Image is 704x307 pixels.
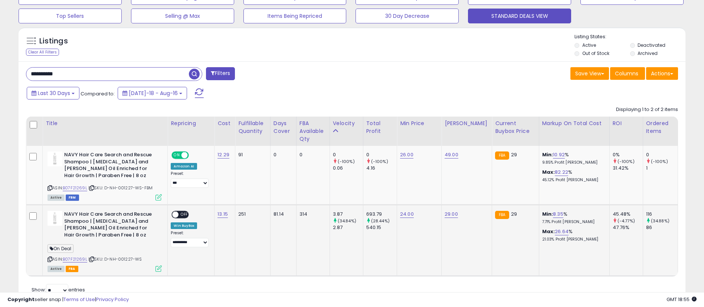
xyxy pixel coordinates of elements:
[274,211,291,218] div: 81.14
[542,120,606,127] div: Markup on Total Cost
[274,151,291,158] div: 0
[618,159,635,164] small: (-100%)
[651,218,669,224] small: (34.88%)
[88,256,142,262] span: | SKU: D-NH-001227-WS
[32,286,85,293] span: Show: entries
[19,9,122,23] button: Top Sellers
[299,120,327,143] div: FBA Available Qty
[542,169,604,183] div: %
[238,151,265,158] div: 91
[333,224,363,231] div: 2.87
[7,296,35,303] strong: Copyright
[118,87,187,99] button: [DATE]-18 - Aug-16
[7,296,129,303] div: seller snap | |
[217,151,229,159] a: 12.29
[48,151,62,166] img: 31ivshu7p3L._SL40_.jpg
[542,219,604,225] p: 7.71% Profit [PERSON_NAME]
[171,163,197,170] div: Amazon AI
[468,9,571,23] button: STANDARD DEALS VIEW
[48,211,62,226] img: 31ivshu7p3L._SL40_.jpg
[613,120,640,127] div: ROI
[445,210,458,218] a: 29.00
[555,228,569,235] a: 26.64
[542,177,604,183] p: 45.12% Profit [PERSON_NAME]
[171,120,211,127] div: Repricing
[188,152,200,159] span: OFF
[243,9,347,23] button: Items Being Repriced
[274,120,293,135] div: Days Cover
[238,120,267,135] div: Fulfillable Quantity
[582,50,609,56] label: Out of Stock
[495,120,536,135] div: Current Buybox Price
[338,218,356,224] small: (34.84%)
[131,9,234,23] button: Selling @ Max
[616,106,678,113] div: Displaying 1 to 2 of 2 items
[542,210,553,218] b: Min:
[48,266,65,272] span: All listings currently available for purchase on Amazon
[27,87,79,99] button: Last 30 Days
[638,50,658,56] label: Archived
[63,185,87,191] a: B07F21269L
[542,169,555,176] b: Max:
[171,222,197,229] div: Win BuyBox
[238,211,265,218] div: 251
[66,195,79,201] span: FBM
[511,210,517,218] span: 29
[542,211,604,225] div: %
[26,49,59,56] div: Clear All Filters
[356,9,459,23] button: 30 Day Decrease
[542,228,604,242] div: %
[64,211,154,240] b: NAVY Hair Care Search and Rescue Shampoo | [MEDICAL_DATA] and [PERSON_NAME] Oil Enriched for Hair...
[610,67,645,80] button: Columns
[574,33,685,40] p: Listing States:
[171,171,209,188] div: Preset:
[646,120,675,135] div: Ordered Items
[555,169,568,176] a: 82.22
[96,296,129,303] a: Privacy Policy
[646,151,678,158] div: 0
[173,152,182,159] span: ON
[333,120,360,127] div: Velocity
[618,218,635,224] small: (-4.77%)
[366,224,397,231] div: 540.15
[299,151,324,158] div: 0
[48,244,73,253] span: On Deal
[333,165,363,172] div: 0.06
[333,151,363,158] div: 0
[613,211,643,218] div: 45.48%
[646,224,678,231] div: 86
[38,89,70,97] span: Last 30 Days
[48,211,162,271] div: ASIN:
[542,151,553,158] b: Min:
[366,151,397,158] div: 0
[217,210,228,218] a: 13.15
[542,228,555,235] b: Max:
[371,159,388,164] small: (-100%)
[81,90,115,97] span: Compared to:
[39,36,68,46] h5: Listings
[63,256,87,262] a: B07F21269L
[179,212,191,218] span: OFF
[542,160,604,165] p: 9.85% Profit [PERSON_NAME]
[651,159,668,164] small: (-100%)
[400,210,414,218] a: 24.00
[63,296,95,303] a: Terms of Use
[613,165,643,172] div: 31.42%
[667,296,697,303] span: 2025-09-17 18:55 GMT
[48,151,162,200] div: ASIN:
[542,151,604,165] div: %
[333,211,363,218] div: 3.87
[206,67,235,80] button: Filters
[171,231,209,247] div: Preset:
[66,266,78,272] span: FBA
[64,151,154,181] b: NAVY Hair Care Search and Rescue Shampoo | [MEDICAL_DATA] and [PERSON_NAME] Oil Enriched for Hair...
[129,89,178,97] span: [DATE]-18 - Aug-16
[366,120,394,135] div: Total Profit
[542,237,604,242] p: 21.03% Profit [PERSON_NAME]
[299,211,324,218] div: 314
[646,165,678,172] div: 1
[553,151,565,159] a: 10.92
[613,151,643,158] div: 0%
[570,67,609,80] button: Save View
[366,211,397,218] div: 693.79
